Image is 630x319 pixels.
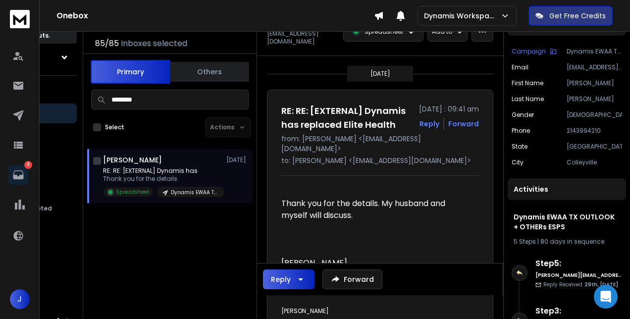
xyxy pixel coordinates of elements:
[567,127,622,135] p: 2143994210
[528,6,613,26] button: Get Free Credits
[10,289,30,309] button: J
[271,274,291,284] div: Reply
[543,281,618,288] p: Reply Received
[535,305,622,317] h6: Step 3 :
[263,269,315,289] button: Reply
[322,269,382,289] button: Forward
[419,104,479,114] p: [DATE] : 09:41 am
[267,30,337,46] p: [EMAIL_ADDRESS][DOMAIN_NAME]
[512,79,543,87] p: First Name
[370,70,390,78] p: [DATE]
[116,188,149,196] p: Spreadsheet
[170,61,249,83] button: Others
[420,119,439,129] button: Reply
[549,11,606,21] p: Get Free Credits
[281,257,471,269] p: [PERSON_NAME]
[512,143,527,151] p: State
[8,165,28,185] a: 8
[584,281,618,288] span: 29th, [DATE]
[535,258,622,269] h6: Step 5 :
[103,175,222,183] p: Thank you for the details.
[103,167,222,175] p: RE: RE: [EXTERNAL] Dynamis has
[512,48,557,55] button: Campaign
[540,237,604,246] span: 80 days in sequence
[514,238,620,246] div: |
[91,60,170,84] button: Primary
[567,143,622,151] p: [GEOGRAPHIC_DATA]
[226,156,249,164] p: [DATE]
[432,28,452,36] p: Add to
[567,79,622,87] p: [PERSON_NAME]
[567,111,622,119] p: [DEMOGRAPHIC_DATA]
[105,123,124,131] label: Select
[512,95,544,103] p: Last Name
[512,127,530,135] p: Phone
[103,155,162,165] h1: [PERSON_NAME]
[448,119,479,129] div: Forward
[567,95,622,103] p: [PERSON_NAME]
[281,104,413,132] h1: RE: RE: [EXTERNAL] Dynamis has replaced Elite Health
[535,271,622,279] h6: [PERSON_NAME][EMAIL_ADDRESS][DOMAIN_NAME]
[514,237,536,246] span: 5 Steps
[281,156,479,165] p: to: [PERSON_NAME] <[EMAIL_ADDRESS][DOMAIN_NAME]>
[171,189,218,196] p: Dynamis EWAA TX OUTLOOK + OTHERs ESPS
[24,161,32,169] p: 8
[567,48,622,55] p: Dynamis EWAA TX OUTLOOK + OTHERs ESPS
[424,11,500,21] p: Dynamis Workspace
[281,134,479,154] p: from: [PERSON_NAME] <[EMAIL_ADDRESS][DOMAIN_NAME]>
[10,10,30,28] img: logo
[594,285,618,309] div: Open Intercom Messenger
[56,10,374,22] h1: Onebox
[508,178,626,200] div: Activities
[365,28,403,36] p: Spreadsheet
[567,63,622,71] p: [EMAIL_ADDRESS][DOMAIN_NAME]
[512,48,546,55] p: Campaign
[512,159,524,166] p: City
[121,38,187,50] h3: Inboxes selected
[567,159,622,166] p: Colleyville
[514,212,620,232] h1: Dynamis EWAA TX OUTLOOK + OTHERs ESPS
[281,198,471,221] p: Thank you for the details. My husband and myself will discuss.
[281,307,329,315] span: [PERSON_NAME]
[512,63,528,71] p: Email
[512,111,534,119] p: Gender
[95,38,119,50] span: 85 / 85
